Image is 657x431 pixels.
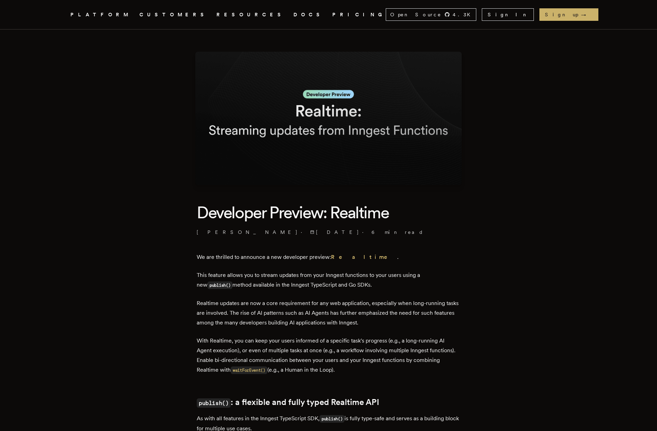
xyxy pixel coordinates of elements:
a: DOCS [293,10,324,19]
h2: : a flexible and fully typed Realtime API [197,397,460,408]
span: 6 min read [372,229,424,236]
a: CUSTOMERS [139,10,208,19]
p: Realtime updates are now a core requirement for any web application, especially when long-running... [197,298,460,328]
a: [PERSON_NAME] [197,229,298,236]
code: publish() [207,281,232,289]
p: With Realtime, you can keep your users informed of a specific task's progress (e.g., a long-runni... [197,336,460,375]
span: [DATE] [310,229,359,236]
a: Sign up [539,8,598,21]
a: Realtime [331,254,397,260]
span: Open Source [390,11,442,18]
span: → [581,11,593,18]
img: Featured image for Developer Preview: Realtime blog post [195,52,462,185]
code: publish() [319,415,344,423]
code: waitForEvent() [231,366,267,374]
p: This feature allows you to stream updates from your Inngest functions to your users using a new m... [197,270,460,290]
a: waitForEvent() [231,366,267,373]
span: 4.3 K [453,11,475,18]
h1: Developer Preview: Realtime [197,202,460,223]
button: RESOURCES [216,10,285,19]
a: Sign In [482,8,534,21]
button: PLATFORM [70,10,131,19]
p: · · [197,229,460,236]
p: We are thrilled to announce a new developer preview: . [197,252,460,262]
a: PRICING [332,10,386,19]
code: publish() [197,398,231,408]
